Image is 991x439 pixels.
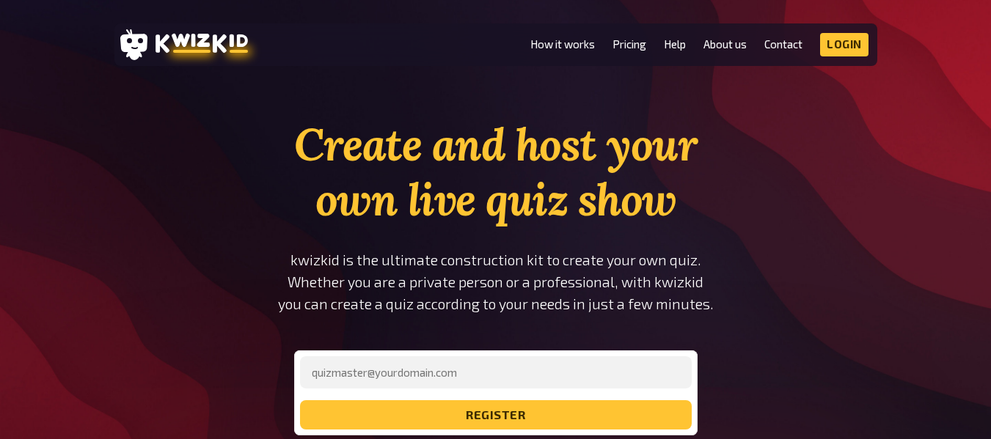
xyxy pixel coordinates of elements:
a: Pricing [612,38,646,51]
a: How it works [530,38,595,51]
h1: Create and host your own live quiz show [248,117,744,227]
a: Help [664,38,686,51]
a: Login [820,33,869,56]
a: Contact [764,38,802,51]
button: register [300,400,692,429]
a: About us [703,38,747,51]
input: quizmaster@yourdomain.com [300,356,692,388]
p: kwizkid is the ultimate construction kit to create your own quiz. Whether you are a private perso... [248,249,744,315]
